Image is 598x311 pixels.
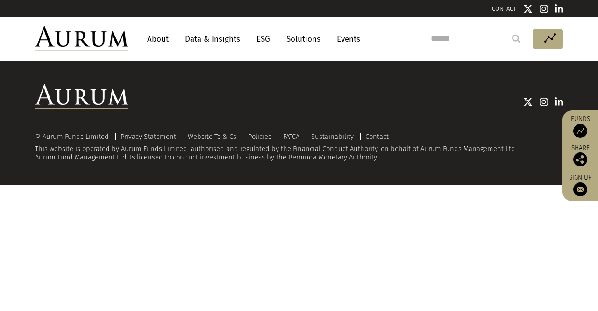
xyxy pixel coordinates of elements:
[523,4,533,14] img: Twitter icon
[311,132,354,141] a: Sustainability
[567,115,593,138] a: Funds
[180,30,245,48] a: Data & Insights
[573,182,587,196] img: Sign up to our newsletter
[540,4,548,14] img: Instagram icon
[507,29,526,48] input: Submit
[35,133,563,161] div: This website is operated by Aurum Funds Limited, authorised and regulated by the Financial Conduc...
[555,4,563,14] img: Linkedin icon
[573,152,587,166] img: Share this post
[573,124,587,138] img: Access Funds
[188,132,236,141] a: Website Ts & Cs
[523,97,533,107] img: Twitter icon
[555,97,563,107] img: Linkedin icon
[540,97,548,107] img: Instagram icon
[365,132,389,141] a: Contact
[248,132,271,141] a: Policies
[282,30,325,48] a: Solutions
[142,30,173,48] a: About
[252,30,275,48] a: ESG
[492,5,516,12] a: CONTACT
[567,145,593,166] div: Share
[567,174,593,196] a: Sign up
[121,132,176,141] a: Privacy Statement
[283,132,299,141] a: FATCA
[35,26,128,51] img: Aurum
[35,133,114,140] div: © Aurum Funds Limited
[332,30,360,48] a: Events
[35,84,128,109] img: Aurum Logo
